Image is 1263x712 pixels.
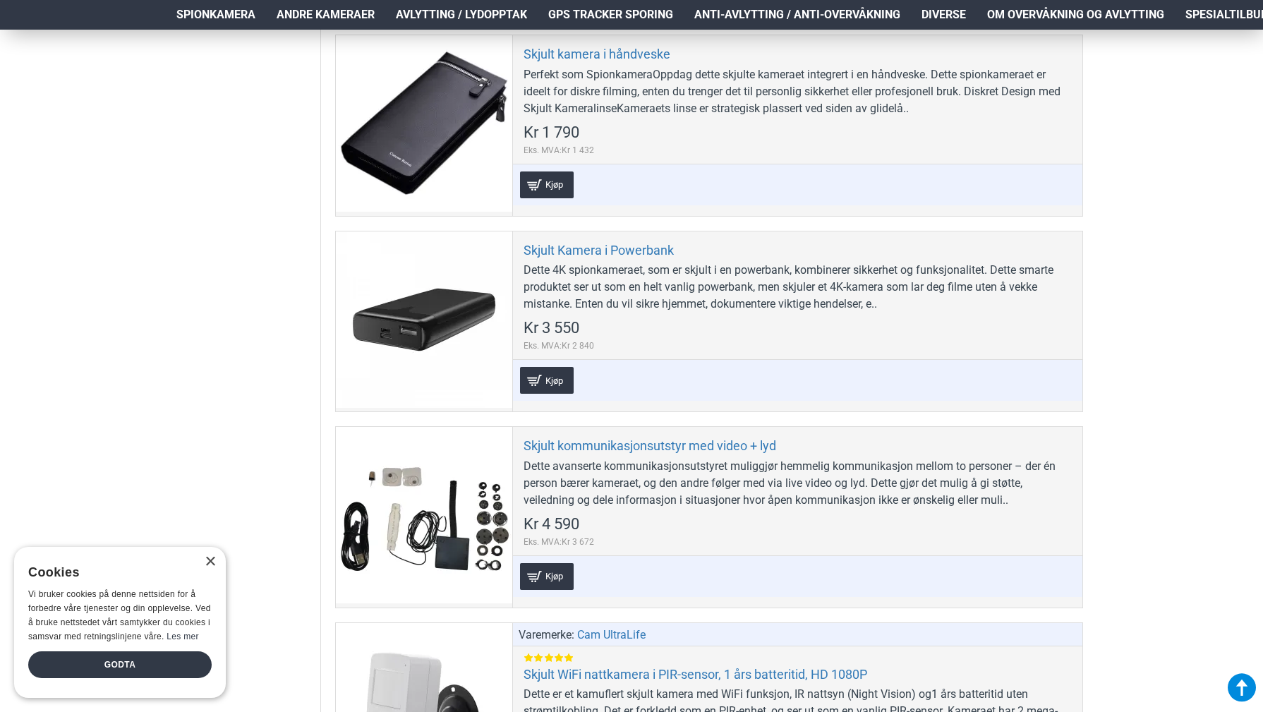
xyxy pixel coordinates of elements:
a: Cam UltraLife [577,627,646,644]
a: Skjult kommunikasjonsutstyr med video + lyd [524,438,776,454]
span: Kjøp [542,376,567,385]
a: Skjult kamera i håndveske Skjult kamera i håndveske [336,35,512,212]
a: Les mer, opens a new window [167,632,198,641]
div: Dette avanserte kommunikasjonsutstyret muliggjør hemmelig kommunikasjon mellom to personer – der ... [524,458,1072,509]
a: Skjult kommunikasjonsutstyr med video + lyd Skjult kommunikasjonsutstyr med video + lyd [336,427,512,603]
span: Eks. MVA:Kr 2 840 [524,339,594,352]
span: Kjøp [542,572,567,581]
span: Kr 4 590 [524,517,579,532]
span: Eks. MVA:Kr 1 432 [524,144,594,157]
a: Skjult Kamera i Powerbank Skjult Kamera i Powerbank [336,231,512,408]
span: Kjøp [542,180,567,189]
span: Om overvåkning og avlytting [987,6,1164,23]
span: Kr 3 550 [524,320,579,336]
span: Vi bruker cookies på denne nettsiden for å forbedre våre tjenester og din opplevelse. Ved å bruke... [28,589,211,641]
span: GPS Tracker Sporing [548,6,673,23]
span: Varemerke: [519,627,574,644]
a: Skjult Kamera i Powerbank [524,242,674,258]
span: Avlytting / Lydopptak [396,6,527,23]
div: Cookies [28,557,203,588]
div: Godta [28,651,212,678]
span: Eks. MVA:Kr 3 672 [524,536,594,548]
span: Diverse [921,6,966,23]
span: Spionkamera [176,6,255,23]
span: Kr 1 790 [524,125,579,140]
span: Andre kameraer [277,6,375,23]
a: Skjult WiFi nattkamera i PIR-sensor, 1 års batteritid, HD 1080P [524,666,867,682]
a: Skjult kamera i håndveske [524,46,670,62]
div: Perfekt som SpionkameraOppdag dette skjulte kameraet integrert i en håndveske. Dette spionkamerae... [524,66,1072,117]
div: Close [205,557,215,567]
div: Dette 4K spionkameraet, som er skjult i en powerbank, kombinerer sikkerhet og funksjonalitet. Det... [524,262,1072,313]
span: Anti-avlytting / Anti-overvåkning [694,6,900,23]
